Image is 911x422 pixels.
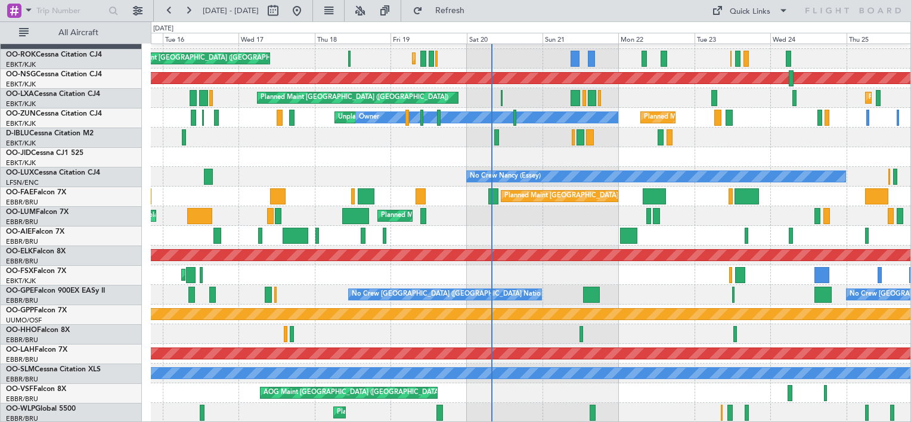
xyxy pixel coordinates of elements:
div: [DATE] [153,24,173,34]
a: EBKT/KJK [6,100,36,108]
span: OO-GPP [6,307,34,314]
a: OO-ELKFalcon 8X [6,248,66,255]
div: Sat 20 [467,33,543,44]
div: Owner [359,108,379,126]
a: OO-GPEFalcon 900EX EASy II [6,287,105,294]
a: OO-HHOFalcon 8X [6,327,70,334]
a: EBBR/BRU [6,257,38,266]
a: D-IBLUCessna Citation M2 [6,130,94,137]
span: OO-LXA [6,91,34,98]
span: OO-ROK [6,51,36,58]
a: EBBR/BRU [6,218,38,226]
div: No Crew [GEOGRAPHIC_DATA] ([GEOGRAPHIC_DATA] National) [352,286,551,303]
a: OO-ZUNCessna Citation CJ4 [6,110,102,117]
a: EBBR/BRU [6,237,38,246]
span: OO-LAH [6,346,35,353]
button: Refresh [407,1,479,20]
a: EBBR/BRU [6,296,38,305]
a: OO-JIDCessna CJ1 525 [6,150,83,157]
span: OO-AIE [6,228,32,235]
a: EBKT/KJK [6,277,36,286]
span: OO-FSX [6,268,33,275]
div: Tue 23 [695,33,770,44]
div: Planned Maint Liege [337,404,399,421]
a: OO-LXACessna Citation CJ4 [6,91,100,98]
span: OO-ELK [6,248,33,255]
span: OO-WLP [6,405,35,412]
a: EBBR/BRU [6,395,38,404]
span: All Aircraft [31,29,126,37]
input: Trip Number [36,2,105,20]
div: Tue 16 [163,33,238,44]
a: OO-WLPGlobal 5500 [6,405,76,412]
span: OO-GPE [6,287,34,294]
div: Planned Maint [GEOGRAPHIC_DATA] ([GEOGRAPHIC_DATA]) [261,89,448,107]
button: Quick Links [706,1,794,20]
span: OO-SLM [6,366,35,373]
div: Mon 22 [618,33,694,44]
span: [DATE] - [DATE] [203,5,259,16]
span: OO-JID [6,150,31,157]
div: Fri 19 [391,33,466,44]
div: AOG Maint [GEOGRAPHIC_DATA] ([GEOGRAPHIC_DATA] National) [264,384,470,402]
a: OO-SLMCessna Citation XLS [6,366,101,373]
div: Wed 24 [770,33,846,44]
a: EBBR/BRU [6,336,38,345]
div: Unplanned Maint [GEOGRAPHIC_DATA]-[GEOGRAPHIC_DATA] [338,108,531,126]
a: UUMO/OSF [6,316,42,325]
a: OO-VSFFalcon 8X [6,386,66,393]
a: EBBR/BRU [6,355,38,364]
span: OO-HHO [6,327,37,334]
button: All Aircraft [13,23,129,42]
div: AOG Maint Kortrijk-[GEOGRAPHIC_DATA] [185,266,315,284]
div: Planned Maint [GEOGRAPHIC_DATA] ([GEOGRAPHIC_DATA] National) [504,187,720,205]
a: OO-FAEFalcon 7X [6,189,66,196]
span: OO-LUX [6,169,34,176]
div: Planned Maint [GEOGRAPHIC_DATA] ([GEOGRAPHIC_DATA]) [113,49,301,67]
span: OO-VSF [6,386,33,393]
a: EBKT/KJK [6,80,36,89]
span: Refresh [425,7,475,15]
a: OO-AIEFalcon 7X [6,228,64,235]
a: EBBR/BRU [6,375,38,384]
span: OO-NSG [6,71,36,78]
div: Wed 17 [238,33,314,44]
a: EBKT/KJK [6,159,36,167]
a: OO-LUMFalcon 7X [6,209,69,216]
a: EBKT/KJK [6,119,36,128]
a: LFSN/ENC [6,178,39,187]
a: OO-LAHFalcon 7X [6,346,67,353]
a: OO-ROKCessna Citation CJ4 [6,51,102,58]
div: Planned Maint [GEOGRAPHIC_DATA] ([GEOGRAPHIC_DATA] National) [381,207,597,225]
span: OO-FAE [6,189,33,196]
div: Quick Links [730,6,770,18]
a: OO-NSGCessna Citation CJ4 [6,71,102,78]
div: Thu 18 [315,33,391,44]
a: OO-LUXCessna Citation CJ4 [6,169,100,176]
div: No Crew Nancy (Essey) [470,167,541,185]
div: Planned Maint Kortrijk-[GEOGRAPHIC_DATA] [644,108,783,126]
a: OO-GPPFalcon 7X [6,307,67,314]
a: OO-FSXFalcon 7X [6,268,66,275]
div: Sun 21 [543,33,618,44]
a: EBBR/BRU [6,198,38,207]
span: OO-ZUN [6,110,36,117]
span: D-IBLU [6,130,29,137]
a: EBKT/KJK [6,60,36,69]
a: EBKT/KJK [6,139,36,148]
span: OO-LUM [6,209,36,216]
